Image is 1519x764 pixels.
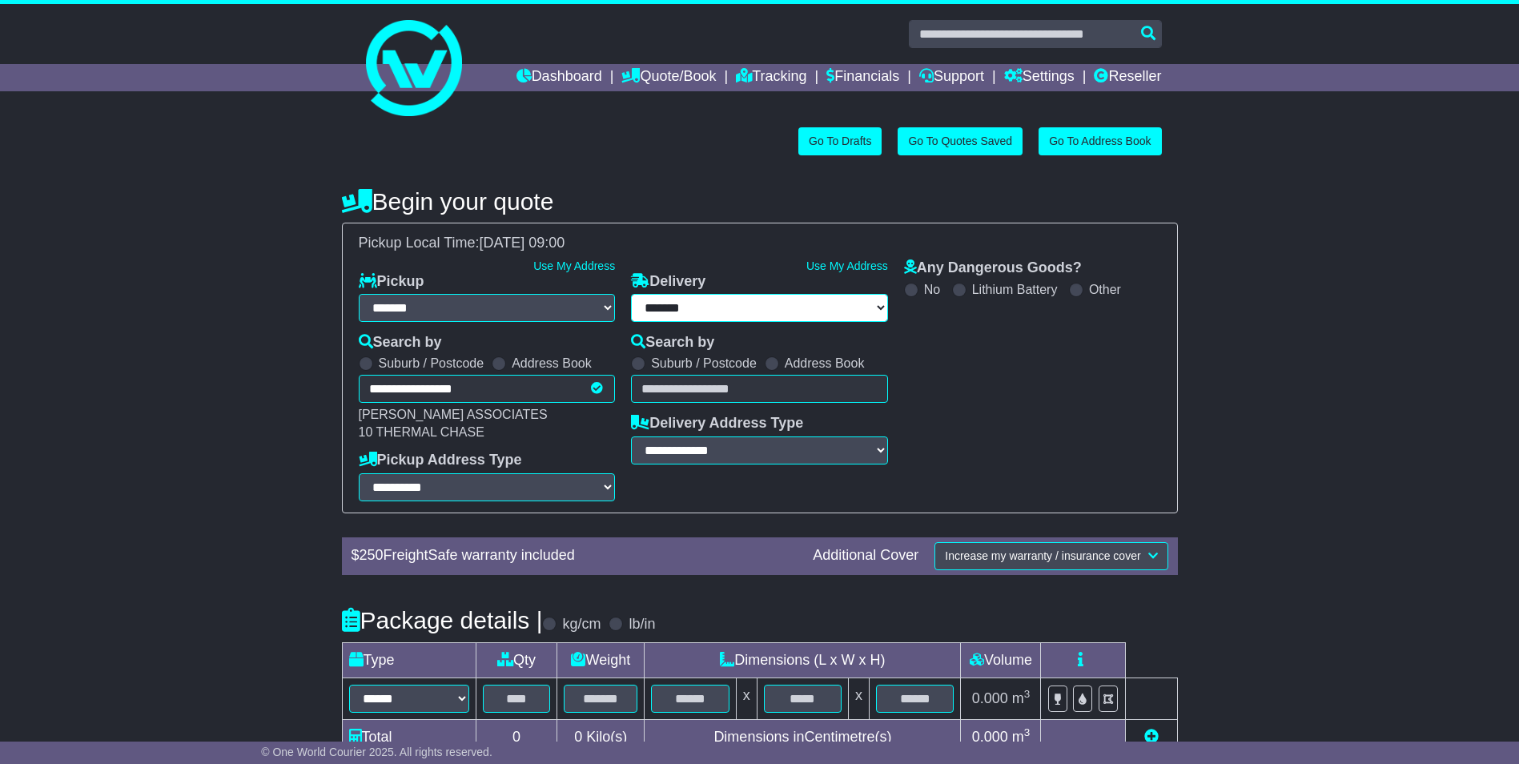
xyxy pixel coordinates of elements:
a: Support [919,64,984,91]
div: $ FreightSafe warranty included [344,547,806,565]
span: 250 [360,547,384,563]
label: Address Book [785,356,865,371]
a: Quote/Book [621,64,716,91]
div: Additional Cover [805,547,926,565]
label: Lithium Battery [972,282,1058,297]
label: Suburb / Postcode [651,356,757,371]
td: x [736,678,757,719]
td: Type [342,642,476,678]
span: 0.000 [972,690,1008,706]
a: Financials [826,64,899,91]
button: Increase my warranty / insurance cover [934,542,1167,570]
sup: 3 [1024,688,1031,700]
span: [DATE] 09:00 [480,235,565,251]
span: 10 THERMAL CHASE [359,425,484,439]
label: kg/cm [562,616,601,633]
label: Pickup [359,273,424,291]
label: Search by [631,334,714,352]
a: Tracking [736,64,806,91]
span: 0.000 [972,729,1008,745]
td: Qty [476,642,557,678]
label: Search by [359,334,442,352]
label: Any Dangerous Goods? [904,259,1082,277]
a: Dashboard [516,64,602,91]
td: x [849,678,870,719]
label: Pickup Address Type [359,452,522,469]
td: Weight [557,642,645,678]
h4: Begin your quote [342,188,1178,215]
a: Use My Address [533,259,615,272]
a: Go To Address Book [1039,127,1161,155]
h4: Package details | [342,607,543,633]
a: Settings [1004,64,1075,91]
label: Other [1089,282,1121,297]
span: m [1012,690,1031,706]
span: m [1012,729,1031,745]
sup: 3 [1024,726,1031,738]
label: Address Book [512,356,592,371]
a: Use My Address [806,259,888,272]
div: Pickup Local Time: [351,235,1169,252]
label: Suburb / Postcode [379,356,484,371]
span: Increase my warranty / insurance cover [945,549,1140,562]
a: Go To Drafts [798,127,882,155]
td: Dimensions (L x W x H) [645,642,961,678]
a: Add new item [1144,729,1159,745]
a: Go To Quotes Saved [898,127,1023,155]
td: Total [342,719,476,754]
label: Delivery Address Type [631,415,803,432]
span: [PERSON_NAME] ASSOCIATES [359,408,548,421]
a: Reseller [1094,64,1161,91]
label: lb/in [629,616,655,633]
label: Delivery [631,273,705,291]
td: Kilo(s) [557,719,645,754]
td: 0 [476,719,557,754]
td: Volume [961,642,1041,678]
td: Dimensions in Centimetre(s) [645,719,961,754]
span: © One World Courier 2025. All rights reserved. [261,746,492,758]
span: 0 [574,729,582,745]
label: No [924,282,940,297]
